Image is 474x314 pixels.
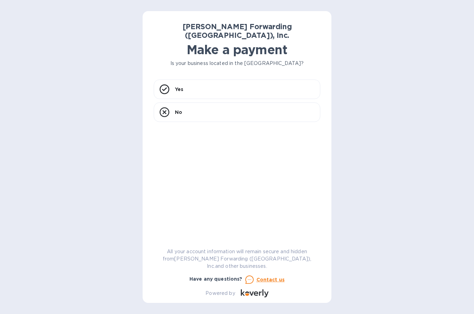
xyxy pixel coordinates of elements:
p: Yes [175,86,183,93]
h1: Make a payment [154,42,320,57]
p: Is your business located in the [GEOGRAPHIC_DATA]? [154,60,320,67]
p: No [175,109,182,116]
b: Have any questions? [189,276,243,282]
p: Powered by [205,290,235,297]
b: [PERSON_NAME] Forwarding ([GEOGRAPHIC_DATA]), Inc. [183,22,292,40]
u: Contact us [256,277,285,282]
p: All your account information will remain secure and hidden from [PERSON_NAME] Forwarding ([GEOGRA... [154,248,320,270]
